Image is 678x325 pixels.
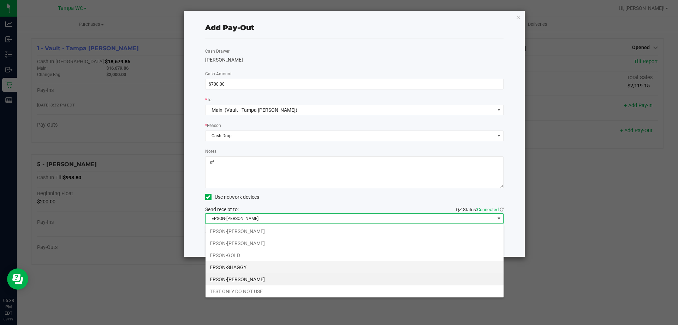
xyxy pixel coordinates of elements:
[205,207,239,212] span: Send receipt to:
[205,97,212,103] label: To
[205,22,254,33] div: Add Pay-Out
[206,225,504,237] li: EPSON-[PERSON_NAME]
[206,273,504,285] li: EPSON-[PERSON_NAME]
[206,285,504,297] li: TEST ONLY DO NOT USE
[206,249,504,261] li: EPSON-GOLD
[206,237,504,249] li: EPSON-[PERSON_NAME]
[477,207,499,212] span: Connected
[225,107,297,113] span: (Vault - Tampa [PERSON_NAME])
[205,122,221,129] label: Reason
[7,268,28,290] iframe: Resource center
[205,148,216,155] label: Notes
[205,56,504,64] div: [PERSON_NAME]
[206,131,495,141] span: Cash Drop
[456,207,504,212] span: QZ Status:
[205,48,230,54] label: Cash Drawer
[205,71,232,76] span: Cash Amount
[206,261,504,273] li: EPSON-SHAGGY
[212,107,222,113] span: Main
[205,193,259,201] label: Use network devices
[206,214,495,224] span: EPSON-[PERSON_NAME]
